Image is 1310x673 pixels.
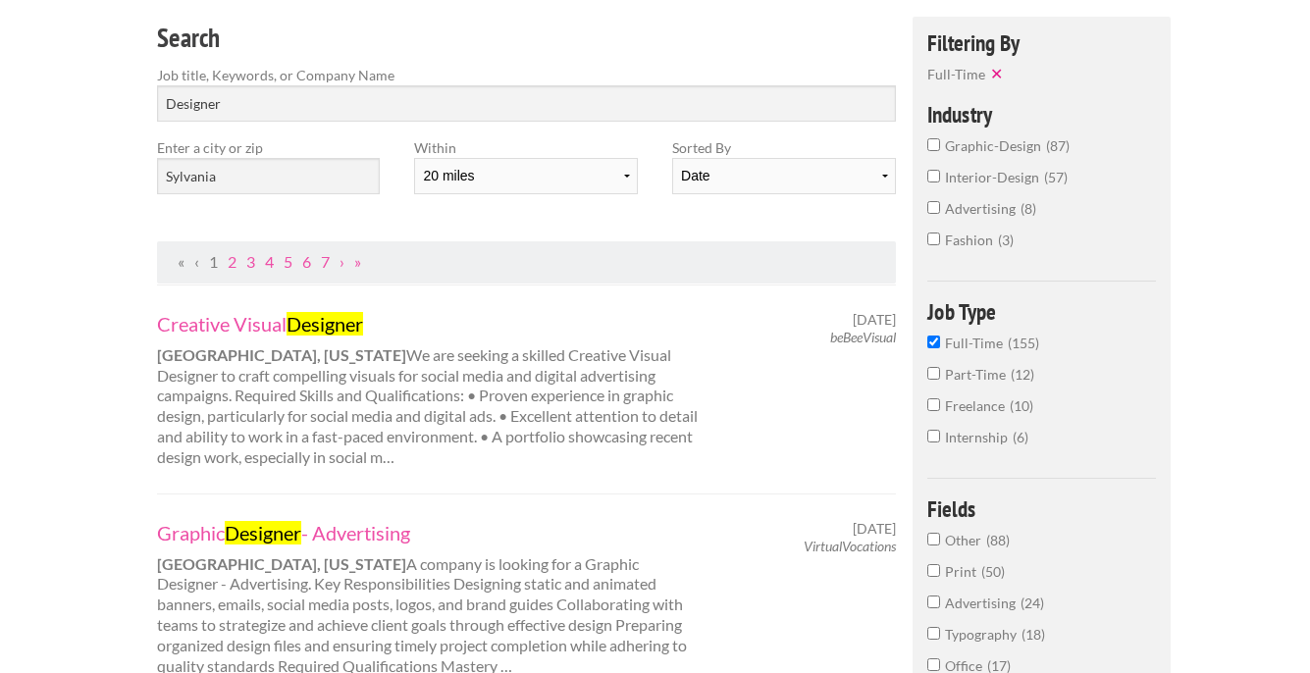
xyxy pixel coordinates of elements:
[927,398,940,411] input: Freelance10
[209,252,218,271] a: Page 1
[927,367,940,380] input: Part-Time12
[157,85,896,122] input: Search
[178,252,184,271] span: First Page
[354,252,361,271] a: Last Page, Page 16
[1046,137,1070,154] span: 87
[157,554,406,573] strong: [GEOGRAPHIC_DATA], [US_STATE]
[157,520,703,545] a: GraphicDesigner- Advertising
[945,137,1046,154] span: graphic-design
[927,627,940,640] input: Typography18
[945,335,1008,351] span: Full-Time
[945,200,1021,217] span: advertising
[1013,429,1028,445] span: 6
[265,252,274,271] a: Page 4
[927,233,940,245] input: fashion3
[945,429,1013,445] span: Internship
[225,521,301,544] mark: Designer
[945,532,986,548] span: Other
[853,520,896,538] span: [DATE]
[302,252,311,271] a: Page 6
[945,366,1011,383] span: Part-Time
[945,169,1044,185] span: interior-design
[1010,397,1033,414] span: 10
[927,564,940,577] input: Print50
[157,137,380,158] label: Enter a city or zip
[985,64,1013,83] button: ✕
[1021,200,1036,217] span: 8
[981,563,1005,580] span: 50
[284,252,292,271] a: Page 5
[321,252,330,271] a: Page 7
[1022,626,1045,643] span: 18
[672,158,895,194] select: Sort results by
[414,137,637,158] label: Within
[228,252,236,271] a: Page 2
[927,138,940,151] input: graphic-design87
[194,252,199,271] span: Previous Page
[927,201,940,214] input: advertising8
[1021,595,1044,611] span: 24
[1011,366,1034,383] span: 12
[672,137,895,158] label: Sorted By
[986,532,1010,548] span: 88
[157,20,896,57] h3: Search
[157,311,703,336] a: Creative VisualDesigner
[927,66,985,82] span: Full-Time
[1008,335,1039,351] span: 155
[927,31,1156,54] h4: Filtering By
[927,103,1156,126] h4: Industry
[287,312,363,336] mark: Designer
[830,329,896,345] em: beBeeVisual
[157,65,896,85] label: Job title, Keywords, or Company Name
[945,595,1021,611] span: Advertising
[340,252,344,271] a: Next Page
[140,311,720,468] div: We are seeking a skilled Creative Visual Designer to craft compelling visuals for social media an...
[927,300,1156,323] h4: Job Type
[927,170,940,182] input: interior-design57
[927,533,940,545] input: Other88
[945,397,1010,414] span: Freelance
[927,497,1156,520] h4: Fields
[945,626,1022,643] span: Typography
[927,336,940,348] input: Full-Time155
[246,252,255,271] a: Page 3
[927,658,940,671] input: Office17
[945,563,981,580] span: Print
[804,538,896,554] em: VirtualVocations
[853,311,896,329] span: [DATE]
[945,232,998,248] span: fashion
[157,345,406,364] strong: [GEOGRAPHIC_DATA], [US_STATE]
[1044,169,1068,185] span: 57
[998,232,1014,248] span: 3
[927,595,940,608] input: Advertising24
[927,430,940,442] input: Internship6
